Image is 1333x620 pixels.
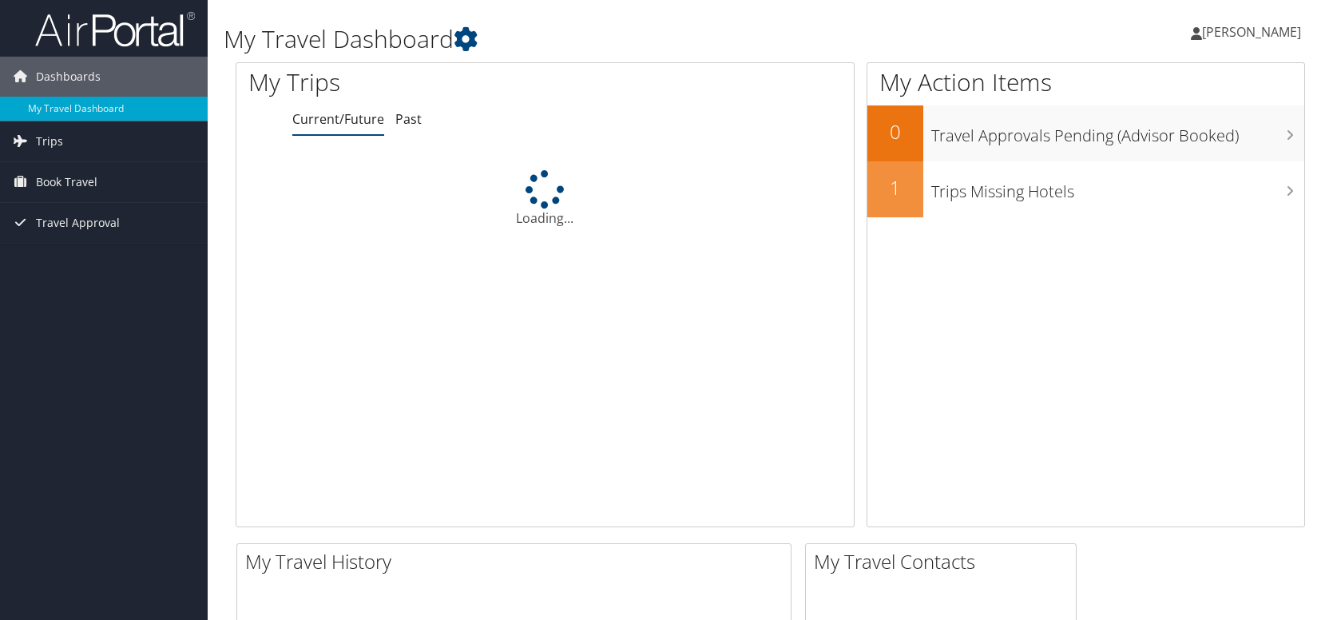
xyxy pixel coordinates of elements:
[36,203,120,243] span: Travel Approval
[867,161,1304,217] a: 1Trips Missing Hotels
[1202,23,1301,41] span: [PERSON_NAME]
[36,121,63,161] span: Trips
[814,548,1076,575] h2: My Travel Contacts
[245,548,791,575] h2: My Travel History
[395,110,422,128] a: Past
[931,173,1304,203] h3: Trips Missing Hotels
[867,66,1304,99] h1: My Action Items
[224,22,953,56] h1: My Travel Dashboard
[867,105,1304,161] a: 0Travel Approvals Pending (Advisor Booked)
[867,118,923,145] h2: 0
[931,117,1304,147] h3: Travel Approvals Pending (Advisor Booked)
[236,170,854,228] div: Loading...
[36,162,97,202] span: Book Travel
[35,10,195,48] img: airportal-logo.png
[1191,8,1317,56] a: [PERSON_NAME]
[36,57,101,97] span: Dashboards
[867,174,923,201] h2: 1
[248,66,585,99] h1: My Trips
[292,110,384,128] a: Current/Future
